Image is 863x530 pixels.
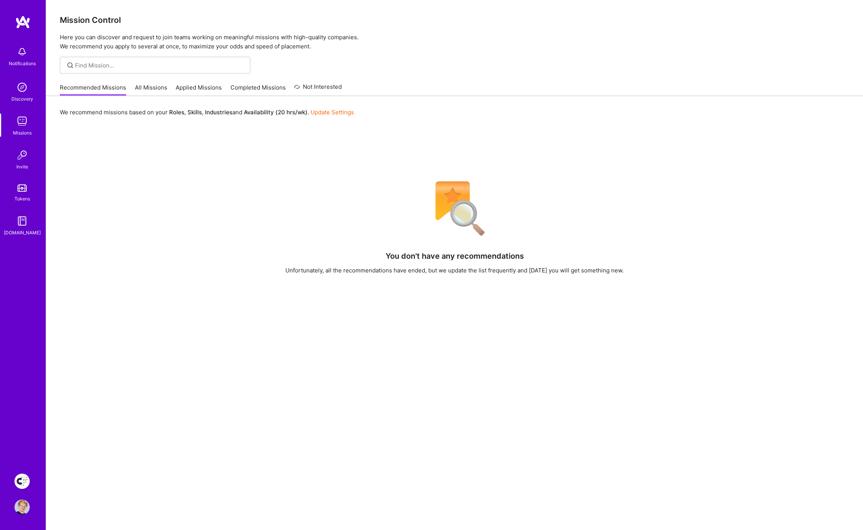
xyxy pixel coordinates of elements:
[18,184,27,192] img: tokens
[187,109,202,116] b: Skills
[9,59,36,67] div: Notifications
[60,15,849,25] h3: Mission Control
[13,474,32,489] a: Creative Fabrica Project Team
[15,15,30,29] img: logo
[14,195,30,203] div: Tokens
[14,80,30,95] img: discovery
[176,83,222,96] a: Applied Missions
[4,229,41,237] div: [DOMAIN_NAME]
[205,109,232,116] b: Industries
[135,83,167,96] a: All Missions
[13,129,32,137] div: Missions
[66,61,75,70] i: icon SearchGrey
[231,83,286,96] a: Completed Missions
[244,109,307,116] b: Availability (20 hrs/wk)
[11,95,33,103] div: Discovery
[60,33,849,51] p: Here you can discover and request to join teams working on meaningful missions with high-quality ...
[14,44,30,59] img: bell
[75,61,245,69] input: Find Mission...
[386,251,524,261] h4: You don't have any recommendations
[285,266,624,274] div: Unfortunately, all the recommendations have ended, but we update the list frequently and [DATE] y...
[60,83,126,96] a: Recommended Missions
[14,213,30,229] img: guide book
[294,82,342,96] a: Not Interested
[14,114,30,129] img: teamwork
[13,500,32,515] a: User Avatar
[14,474,30,489] img: Creative Fabrica Project Team
[422,176,487,241] img: No Results
[14,500,30,515] img: User Avatar
[169,109,184,116] b: Roles
[311,109,354,116] a: Update Settings
[14,147,30,163] img: Invite
[60,108,354,116] p: We recommend missions based on your , , and .
[16,163,28,171] div: Invite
